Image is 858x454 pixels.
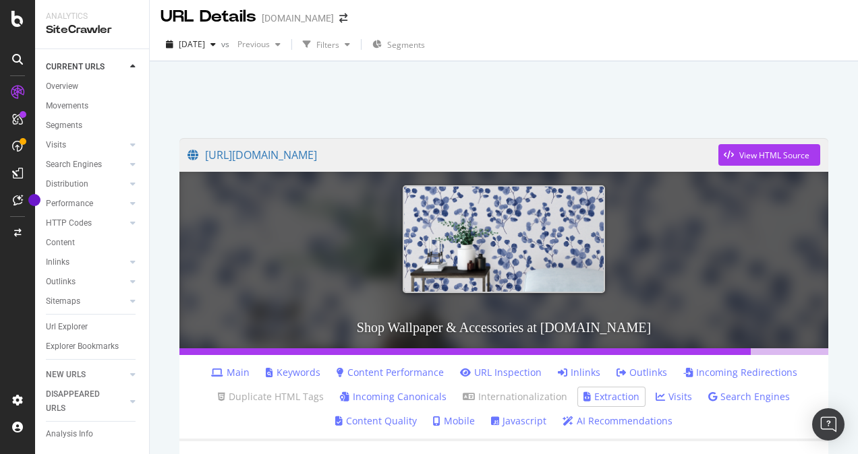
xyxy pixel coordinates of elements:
a: Movements [46,99,140,113]
a: Main [211,366,250,379]
button: Previous [232,34,286,55]
div: URL Details [161,5,256,28]
div: CURRENT URLS [46,60,105,74]
span: Segments [387,39,425,51]
div: arrow-right-arrow-left [339,13,347,23]
div: NEW URLS [46,368,86,382]
a: Incoming Redirections [683,366,797,379]
a: Extraction [583,390,639,403]
a: [URL][DOMAIN_NAME] [188,138,718,172]
a: DISAPPEARED URLS [46,387,126,416]
a: Outlinks [617,366,667,379]
div: Sitemaps [46,294,80,309]
div: SiteCrawler [46,22,138,38]
a: Overview [46,79,140,94]
div: Segments [46,119,82,133]
span: vs [221,38,232,50]
a: NEW URLS [46,368,126,382]
div: Overview [46,79,78,94]
div: Distribution [46,177,88,191]
a: Inlinks [46,255,126,269]
a: Sitemaps [46,294,126,309]
a: Url Explorer [46,320,140,334]
img: Shop Wallpaper & Accessories at Lowes.com [403,185,605,292]
button: Segments [367,34,430,55]
div: Outlinks [46,275,76,289]
a: Search Engines [708,390,790,403]
a: URL Inspection [460,366,542,379]
div: Movements [46,99,88,113]
div: Analytics [46,11,138,22]
div: Inlinks [46,255,69,269]
div: Url Explorer [46,320,88,334]
span: Previous [232,38,270,50]
a: CURRENT URLS [46,60,126,74]
a: Visits [46,138,126,152]
a: Analysis Info [46,427,140,441]
div: Analysis Info [46,427,93,441]
div: Performance [46,197,93,211]
div: Visits [46,138,66,152]
a: Internationalization [463,390,567,403]
a: Segments [46,119,140,133]
a: Explorer Bookmarks [46,339,140,354]
div: DISAPPEARED URLS [46,387,114,416]
a: Mobile [433,414,475,428]
button: View HTML Source [718,144,820,166]
a: HTTP Codes [46,216,126,230]
div: Explorer Bookmarks [46,339,119,354]
a: Inlinks [558,366,600,379]
button: Filters [297,34,355,55]
div: Search Engines [46,158,102,172]
div: Open Intercom Messenger [812,408,845,441]
a: AI Recommendations [563,414,673,428]
div: View HTML Source [739,150,809,161]
div: Filters [316,39,339,51]
a: Keywords [266,366,320,379]
a: Incoming Canonicals [340,390,447,403]
a: Javascript [491,414,546,428]
a: Duplicate HTML Tags [218,390,324,403]
a: Distribution [46,177,126,191]
span: 2025 Aug. 9th [179,38,205,50]
div: Content [46,236,75,250]
a: Content Performance [337,366,444,379]
div: Tooltip anchor [28,194,40,206]
div: HTTP Codes [46,216,92,230]
a: Content Quality [335,414,417,428]
div: [DOMAIN_NAME] [262,11,334,25]
a: Content [46,236,140,250]
h3: Shop Wallpaper & Accessories at [DOMAIN_NAME] [179,306,828,348]
a: Visits [656,390,692,403]
a: Performance [46,197,126,211]
a: Search Engines [46,158,126,172]
a: Outlinks [46,275,126,289]
button: [DATE] [161,34,221,55]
